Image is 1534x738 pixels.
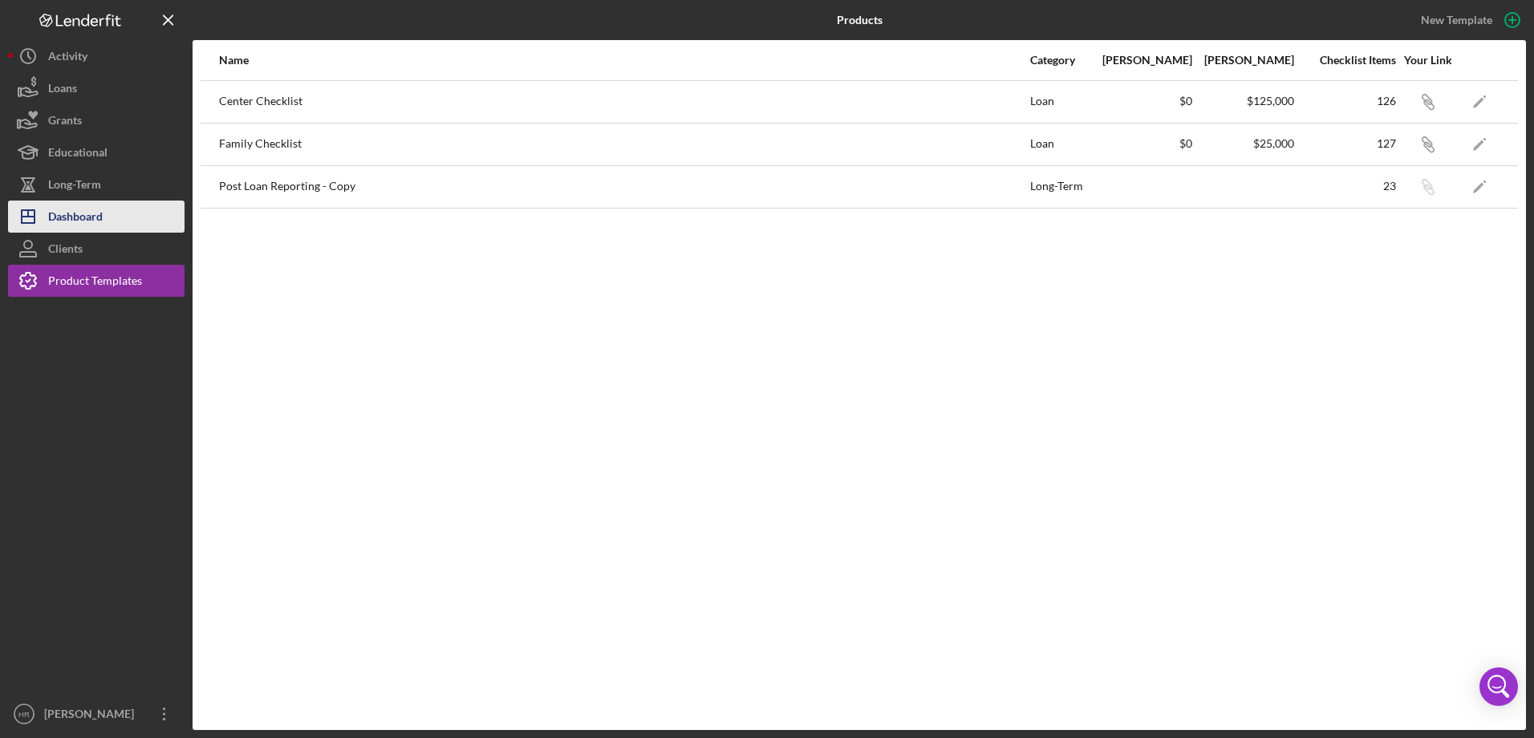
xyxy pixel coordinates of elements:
[219,124,1029,164] div: Family Checklist
[219,82,1029,122] div: Center Checklist
[219,167,1029,207] div: Post Loan Reporting - Copy
[1030,82,1090,122] div: Loan
[1194,137,1294,150] div: $25,000
[8,698,185,730] button: HR[PERSON_NAME]
[8,136,185,168] button: Educational
[1092,137,1192,150] div: $0
[1194,95,1294,107] div: $125,000
[219,54,1029,67] div: Name
[8,104,185,136] button: Grants
[40,698,144,734] div: [PERSON_NAME]
[48,104,82,140] div: Grants
[1411,8,1526,32] button: New Template
[8,72,185,104] button: Loans
[48,136,108,172] div: Educational
[1194,54,1294,67] div: [PERSON_NAME]
[1092,54,1192,67] div: [PERSON_NAME]
[1296,137,1396,150] div: 127
[837,14,883,26] b: Products
[1421,8,1492,32] div: New Template
[8,265,185,297] button: Product Templates
[1296,95,1396,107] div: 126
[8,201,185,233] button: Dashboard
[1398,54,1458,67] div: Your Link
[1296,180,1396,193] div: 23
[48,168,101,205] div: Long-Term
[48,265,142,301] div: Product Templates
[48,72,77,108] div: Loans
[8,40,185,72] button: Activity
[8,168,185,201] button: Long-Term
[48,40,87,76] div: Activity
[1092,95,1192,107] div: $0
[8,233,185,265] button: Clients
[18,710,30,719] text: HR
[1296,54,1396,67] div: Checklist Items
[48,201,103,237] div: Dashboard
[1030,124,1090,164] div: Loan
[1479,667,1518,706] div: Open Intercom Messenger
[1030,167,1090,207] div: Long-Term
[1030,54,1090,67] div: Category
[48,233,83,269] div: Clients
